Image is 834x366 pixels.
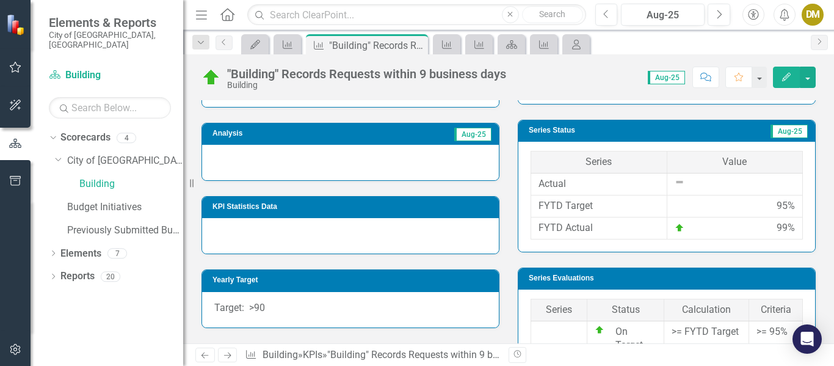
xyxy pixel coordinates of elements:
a: Building [79,177,183,191]
img: ClearPoint Strategy [6,14,27,35]
td: >= FYTD Target [664,321,749,357]
th: Status [587,299,664,321]
a: Scorecards [60,131,111,145]
th: Calculation [664,299,749,321]
span: Aug-25 [454,128,491,141]
img: On Target [595,325,604,335]
a: Budget Initiatives [67,200,183,214]
a: Elements [60,247,101,261]
div: 99% [777,221,795,235]
div: "Building" Records Requests within 9 business days [327,349,549,361]
a: City of [GEOGRAPHIC_DATA] [67,154,183,168]
h3: Series Evaluations [529,274,809,282]
td: Actual [531,173,667,195]
a: Building [49,68,171,82]
img: On Target [675,223,684,233]
img: Not Defined [675,177,684,187]
a: Reports [60,269,95,284]
p: Target: >90 [214,301,487,315]
h3: Series Status [529,126,682,134]
button: Aug-25 [621,4,705,26]
a: Previously Submitted Budget Initiatives [67,224,183,238]
input: Search ClearPoint... [247,4,586,26]
div: 20 [101,271,120,282]
h3: KPI Statistics Data [212,203,493,211]
div: Open Intercom Messenger [792,324,822,354]
div: On Target [595,325,656,353]
th: Criteria [749,299,803,321]
input: Search Below... [49,97,171,119]
img: On Target [201,68,221,87]
a: KPIs [303,349,322,361]
div: 7 [107,248,127,258]
td: FYTD Actual [531,217,667,239]
button: Search [522,6,583,23]
th: Series [531,152,667,174]
button: DM [802,4,824,26]
th: Value [667,152,803,174]
td: >= 95% [749,321,803,357]
div: "Building" Records Requests within 9 business days [227,67,506,81]
span: Aug-25 [648,71,685,84]
small: City of [GEOGRAPHIC_DATA], [GEOGRAPHIC_DATA] [49,30,171,50]
div: Building [227,81,506,90]
h3: Yearly Target [212,276,493,284]
div: 4 [117,133,136,143]
td: FYTD Target [531,195,667,217]
th: Series [531,299,587,321]
a: Building [263,349,298,361]
div: 95% [777,199,795,213]
h3: Analysis [212,130,336,137]
span: Aug-25 [771,125,808,138]
div: "Building" Records Requests within 9 business days [329,38,425,53]
div: Aug-25 [625,8,700,23]
div: » » [245,348,499,362]
span: Search [539,9,565,19]
span: Elements & Reports [49,15,171,30]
